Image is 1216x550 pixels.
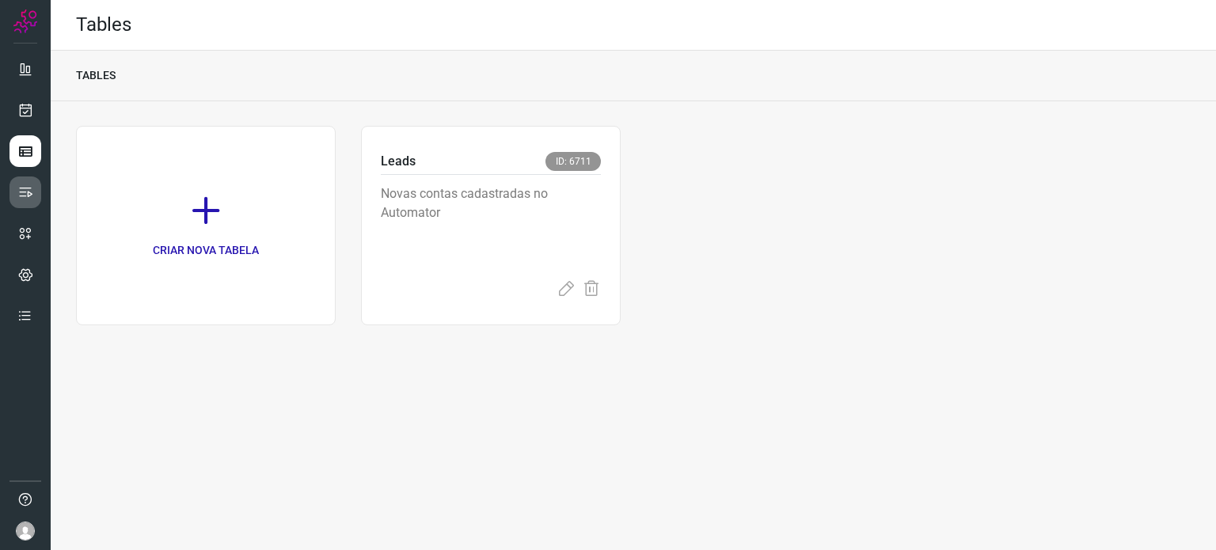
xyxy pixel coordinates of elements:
[76,67,116,84] p: TABLES
[153,242,259,259] p: CRIAR NOVA TABELA
[76,126,336,325] a: CRIAR NOVA TABELA
[545,152,601,171] span: ID: 6711
[381,152,416,171] p: Leads
[381,184,601,264] p: Novas contas cadastradas no Automator
[76,13,131,36] h2: Tables
[16,522,35,541] img: avatar-user-boy.jpg
[13,9,37,33] img: Logo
